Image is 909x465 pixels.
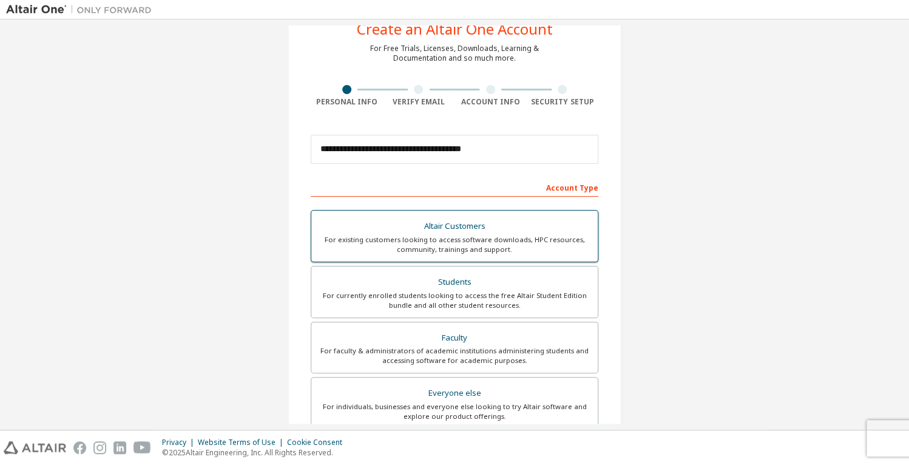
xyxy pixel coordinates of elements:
[319,385,590,402] div: Everyone else
[93,441,106,454] img: instagram.svg
[6,4,158,16] img: Altair One
[113,441,126,454] img: linkedin.svg
[319,402,590,421] div: For individuals, businesses and everyone else looking to try Altair software and explore our prod...
[73,441,86,454] img: facebook.svg
[133,441,151,454] img: youtube.svg
[162,447,350,458] p: © 2025 Altair Engineering, Inc. All Rights Reserved.
[357,22,553,36] div: Create an Altair One Account
[454,97,527,107] div: Account Info
[319,330,590,347] div: Faculty
[311,177,598,197] div: Account Type
[162,438,198,447] div: Privacy
[319,346,590,365] div: For faculty & administrators of academic institutions administering students and accessing softwa...
[527,97,599,107] div: Security Setup
[287,438,350,447] div: Cookie Consent
[311,97,383,107] div: Personal Info
[370,44,539,63] div: For Free Trials, Licenses, Downloads, Learning & Documentation and so much more.
[198,438,287,447] div: Website Terms of Use
[319,218,590,235] div: Altair Customers
[319,291,590,310] div: For currently enrolled students looking to access the free Altair Student Edition bundle and all ...
[4,441,66,454] img: altair_logo.svg
[319,235,590,254] div: For existing customers looking to access software downloads, HPC resources, community, trainings ...
[383,97,455,107] div: Verify Email
[319,274,590,291] div: Students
